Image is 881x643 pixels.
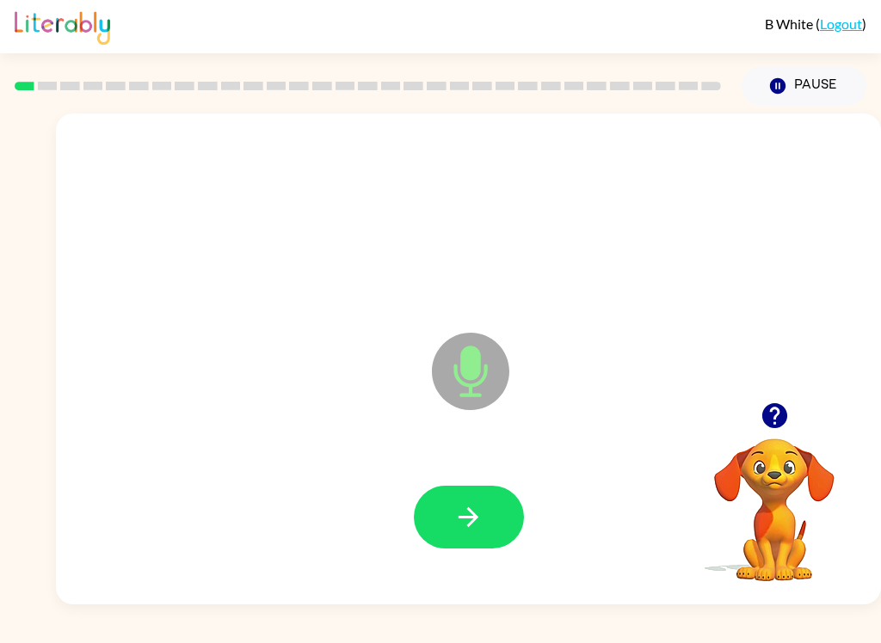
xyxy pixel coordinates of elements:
[688,412,860,584] video: Your browser must support playing .mp4 files to use Literably. Please try using another browser.
[765,15,866,32] div: ( )
[820,15,862,32] a: Logout
[742,66,866,106] button: Pause
[15,7,110,45] img: Literably
[765,15,816,32] span: B White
